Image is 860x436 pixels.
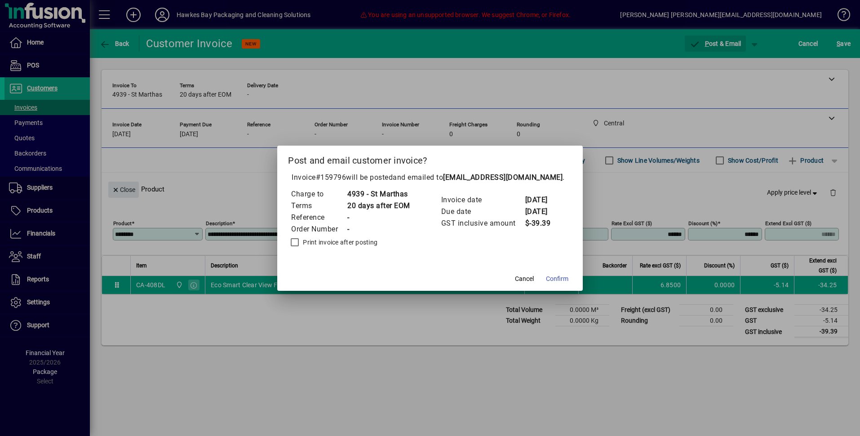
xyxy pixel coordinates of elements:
span: and emailed to [393,173,563,182]
td: Order Number [291,223,347,235]
td: Due date [441,206,525,218]
h2: Post and email customer invoice? [277,146,583,172]
td: $-39.39 [525,218,561,229]
td: [DATE] [525,206,561,218]
p: Invoice will be posted . [288,172,572,183]
button: Cancel [510,271,539,287]
span: Cancel [515,274,534,284]
td: Charge to [291,188,347,200]
td: - [347,212,410,223]
span: Confirm [546,274,568,284]
td: [DATE] [525,194,561,206]
td: 20 days after EOM [347,200,410,212]
span: #159796 [316,173,346,182]
td: Terms [291,200,347,212]
label: Print invoice after posting [301,238,377,247]
td: - [347,223,410,235]
button: Confirm [542,271,572,287]
td: 4939 - St Marthas [347,188,410,200]
td: Invoice date [441,194,525,206]
td: GST inclusive amount [441,218,525,229]
td: Reference [291,212,347,223]
b: [EMAIL_ADDRESS][DOMAIN_NAME] [443,173,563,182]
